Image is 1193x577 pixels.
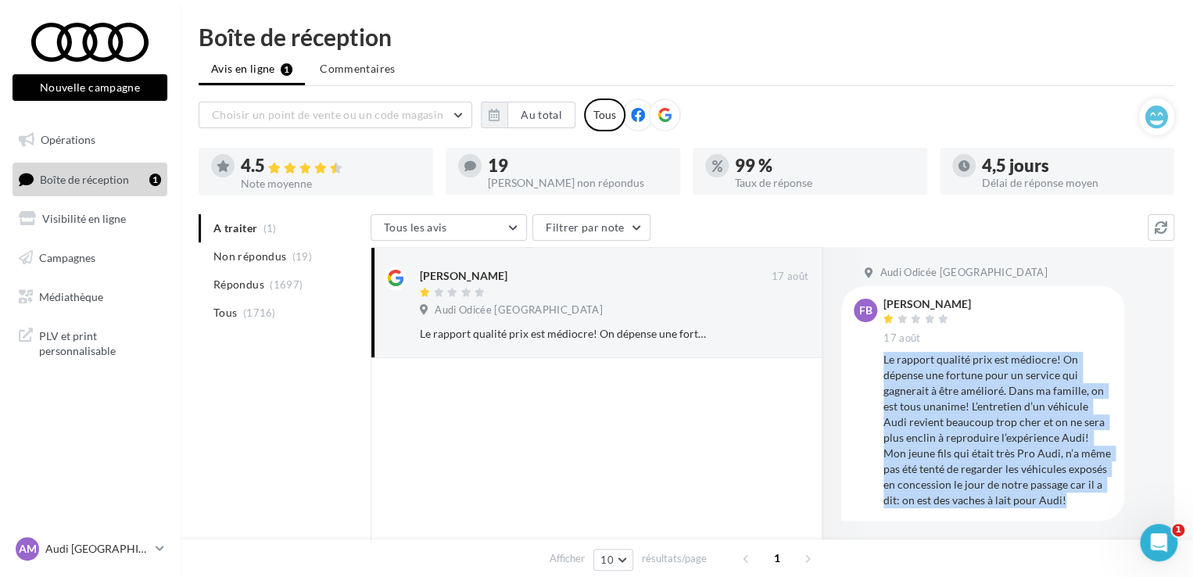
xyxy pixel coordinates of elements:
[883,332,920,346] span: 17 août
[735,157,915,174] div: 99 %
[435,303,602,317] span: Audi Odicée [GEOGRAPHIC_DATA]
[320,61,395,77] span: Commentaires
[41,133,95,146] span: Opérations
[39,289,103,303] span: Médiathèque
[9,124,170,156] a: Opérations
[371,214,527,241] button: Tous les avis
[880,266,1047,280] span: Audi Odicée [GEOGRAPHIC_DATA]
[45,541,149,557] p: Audi [GEOGRAPHIC_DATA]
[241,157,421,175] div: 4.5
[488,177,668,188] div: [PERSON_NAME] non répondus
[550,551,585,566] span: Afficher
[213,305,237,321] span: Tous
[982,157,1162,174] div: 4,5 jours
[735,177,915,188] div: Taux de réponse
[13,74,167,101] button: Nouvelle campagne
[481,102,575,128] button: Au total
[765,546,790,571] span: 1
[243,306,276,319] span: (1716)
[213,277,264,292] span: Répondus
[13,534,167,564] a: AM Audi [GEOGRAPHIC_DATA]
[584,99,625,131] div: Tous
[420,268,507,284] div: [PERSON_NAME]
[883,352,1112,508] div: Le rapport qualité prix est médiocre! On dépense une fortune pour un service qui gagnerait à être...
[9,281,170,314] a: Médiathèque
[199,102,472,128] button: Choisir un point de vente ou un code magasin
[149,174,161,186] div: 1
[9,202,170,235] a: Visibilité en ligne
[1172,524,1184,536] span: 1
[642,551,707,566] span: résultats/page
[859,303,872,318] span: FB
[532,214,650,241] button: Filtrer par note
[39,325,161,359] span: PLV et print personnalisable
[507,102,575,128] button: Au total
[384,220,447,234] span: Tous les avis
[600,554,614,566] span: 10
[213,249,286,264] span: Non répondus
[488,157,668,174] div: 19
[292,250,312,263] span: (19)
[9,242,170,274] a: Campagnes
[19,541,37,557] span: AM
[1140,524,1177,561] iframe: Intercom live chat
[420,326,707,342] div: Le rapport qualité prix est médiocre! On dépense une fortune pour un service qui gagnerait à être...
[772,270,808,284] span: 17 août
[40,172,129,185] span: Boîte de réception
[9,319,170,365] a: PLV et print personnalisable
[42,212,126,225] span: Visibilité en ligne
[593,549,633,571] button: 10
[212,108,443,121] span: Choisir un point de vente ou un code magasin
[270,278,303,291] span: (1697)
[39,251,95,264] span: Campagnes
[9,163,170,196] a: Boîte de réception1
[982,177,1162,188] div: Délai de réponse moyen
[883,299,971,310] div: [PERSON_NAME]
[199,25,1174,48] div: Boîte de réception
[241,178,421,189] div: Note moyenne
